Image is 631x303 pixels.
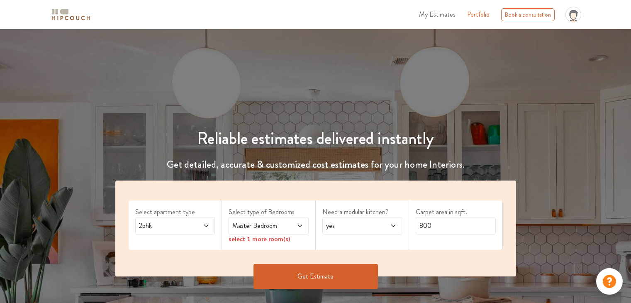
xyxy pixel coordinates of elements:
span: logo-horizontal.svg [50,5,92,24]
input: Enter area sqft [416,217,496,235]
span: yes [324,221,379,231]
a: Portfolio [467,10,490,20]
label: Need a modular kitchen? [322,207,402,217]
label: Select apartment type [135,207,215,217]
label: Carpet area in sqft. [416,207,496,217]
label: Select type of Bedrooms [229,207,309,217]
div: Book a consultation [501,8,555,21]
button: Get Estimate [253,264,378,289]
div: select 1 more room(s) [229,235,309,243]
span: 2bhk [137,221,192,231]
img: logo-horizontal.svg [50,7,92,22]
h4: Get detailed, accurate & customized cost estimates for your home Interiors. [110,159,521,171]
span: Master Bedroom [231,221,285,231]
h1: Reliable estimates delivered instantly [110,129,521,149]
span: My Estimates [419,10,456,19]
